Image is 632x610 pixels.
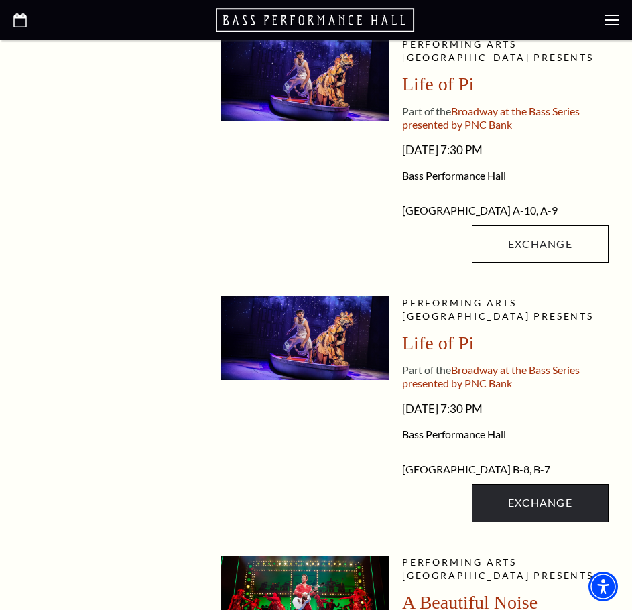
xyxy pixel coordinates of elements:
a: Open this option [13,11,27,30]
span: Life of Pi [402,332,474,353]
img: lop-pdp_desktop-1600x800.jpg [221,38,389,121]
span: A-10, A-9 [513,204,558,217]
span: Performing Arts [GEOGRAPHIC_DATA] presents [402,38,594,63]
span: B-8, B-7 [513,463,550,475]
span: Performing Arts [GEOGRAPHIC_DATA] presents [402,556,594,581]
a: Open this option [216,7,417,34]
span: Broadway at the Bass Series presented by PNC Bank [402,105,580,131]
span: Life of Pi [402,74,474,95]
span: Performing Arts [GEOGRAPHIC_DATA] presents [402,297,594,322]
span: [DATE] 7:30 PM [402,398,609,420]
span: [DATE] 7:30 PM [402,139,609,161]
img: lop-pdp_desktop-1600x800.jpg [221,296,389,380]
span: [GEOGRAPHIC_DATA] [402,463,511,475]
span: Bass Performance Hall [402,169,609,182]
a: Exchange [472,225,609,263]
div: Accessibility Menu [588,572,618,601]
span: [GEOGRAPHIC_DATA] [402,204,511,217]
span: Bass Performance Hall [402,428,609,441]
span: Part of the [402,105,451,117]
span: Broadway at the Bass Series presented by PNC Bank [402,363,580,389]
span: Part of the [402,363,451,376]
a: Exchange [472,484,609,522]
